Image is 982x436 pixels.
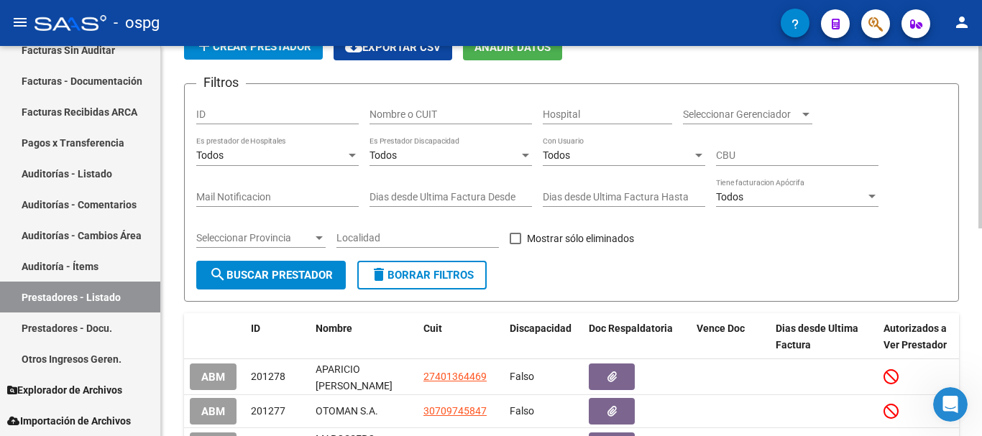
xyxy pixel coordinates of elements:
[190,398,237,425] button: ABM
[334,34,452,60] button: Exportar CSV
[247,23,273,49] div: Cerrar
[423,405,487,417] span: 30709745847
[201,405,225,418] span: ABM
[310,313,418,361] datatable-header-cell: Nombre
[878,313,957,361] datatable-header-cell: Autorizados a Ver Prestador
[423,323,442,334] span: Cuit
[683,108,799,121] span: Seleccionar Gerenciador
[357,261,487,289] button: Borrar Filtros
[245,313,310,361] datatable-header-cell: ID
[29,102,259,151] p: Hola! [PERSON_NAME]
[697,323,745,334] span: Vence Doc
[184,34,323,60] button: Crear Prestador
[370,269,474,282] span: Borrar Filtros
[209,269,333,282] span: Buscar Prestador
[527,230,634,247] span: Mostrar sólo eliminados
[370,266,387,283] mat-icon: delete
[114,7,160,39] span: - ospg
[953,14,970,31] mat-icon: person
[196,73,246,93] h3: Filtros
[196,261,346,289] button: Buscar Prestador
[29,151,259,175] p: Necesitás ayuda?
[196,232,313,244] span: Seleccionar Provincia
[144,304,288,361] button: Mensajes
[589,323,673,334] span: Doc Respaldatoria
[316,403,412,419] div: OTOMAN S.A.
[474,41,551,54] span: Añadir Datos
[190,363,237,390] button: ABM
[57,340,88,350] span: Inicio
[933,387,968,422] iframe: Intercom live chat
[691,313,770,361] datatable-header-cell: Vence Doc
[201,371,225,384] span: ABM
[463,34,562,60] button: Añadir Datos
[583,313,691,361] datatable-header-cell: Doc Respaldatoria
[251,323,260,334] span: ID
[7,382,122,398] span: Explorador de Archivos
[543,149,570,161] span: Todos
[770,313,878,361] datatable-header-cell: Dias desde Ultima Factura
[423,371,487,382] span: 27401364469
[510,405,534,417] span: Falso
[345,41,441,54] span: Exportar CSV
[316,361,412,391] div: APARICIO [PERSON_NAME]
[196,37,213,55] mat-icon: add
[370,149,397,161] span: Todos
[251,371,285,382] span: 201278
[510,323,572,334] span: Discapacidad
[504,313,583,361] datatable-header-cell: Discapacidad
[14,193,273,233] div: Envíanos un mensaje
[251,405,285,417] span: 201277
[196,40,311,53] span: Crear Prestador
[776,323,858,351] span: Dias desde Ultima Factura
[192,340,239,350] span: Mensajes
[29,205,240,221] div: Envíanos un mensaje
[7,413,131,429] span: Importación de Archivos
[510,371,534,382] span: Falso
[345,38,362,55] mat-icon: cloud_download
[716,191,743,203] span: Todos
[196,149,224,161] span: Todos
[12,14,29,31] mat-icon: menu
[418,313,504,361] datatable-header-cell: Cuit
[316,323,352,334] span: Nombre
[209,266,226,283] mat-icon: search
[884,323,947,351] span: Autorizados a Ver Prestador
